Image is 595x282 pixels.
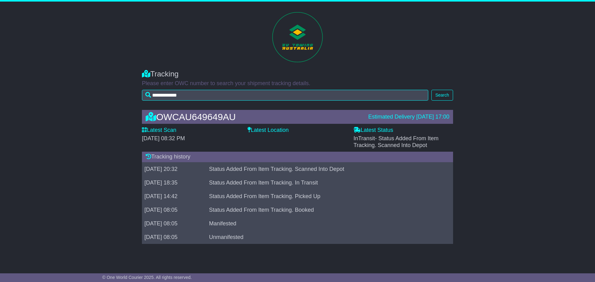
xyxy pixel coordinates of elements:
[206,217,444,230] td: Manifested
[354,135,439,148] span: InTransit
[142,70,453,79] div: Tracking
[206,162,444,176] td: Status Added From Item Tracking. Scanned Into Depot
[102,275,192,280] span: © One World Courier 2025. All rights reserved.
[206,230,444,244] td: Unmanifested
[143,112,365,122] div: OWCAU649649AU
[431,90,453,101] button: Search
[206,203,444,217] td: Status Added From Item Tracking. Booked
[142,217,206,230] td: [DATE] 08:05
[142,162,206,176] td: [DATE] 20:32
[142,80,453,87] p: Please enter OWC number to search your shipment tracking details.
[248,127,289,134] label: Latest Location
[142,135,185,141] span: [DATE] 08:32 PM
[368,114,449,120] div: Estimated Delivery [DATE] 17:00
[142,203,206,217] td: [DATE] 08:05
[354,135,439,148] span: - Status Added From Item Tracking. Scanned Into Depot
[142,127,176,134] label: Latest Scan
[142,152,453,162] div: Tracking history
[253,11,341,63] img: GetCustomerLogo
[142,230,206,244] td: [DATE] 08:05
[206,189,444,203] td: Status Added From Item Tracking. Picked Up
[354,127,393,134] label: Latest Status
[206,176,444,189] td: Status Added From Item Tracking. In Transit
[142,189,206,203] td: [DATE] 14:42
[142,176,206,189] td: [DATE] 18:35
